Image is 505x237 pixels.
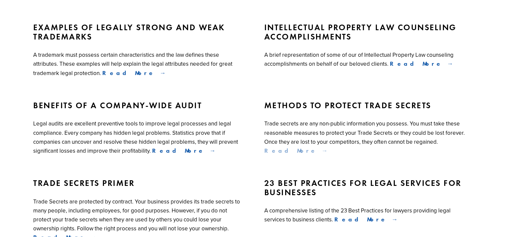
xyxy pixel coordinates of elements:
[264,51,455,68] p: A brief representation of some of our of Intellectual Property Law counseling accomplishments on ...
[264,179,472,197] a: 23 Best Practices for Legal Services for Businesses
[264,206,452,223] p: A comprehensive listing of the 23 Best Practices for lawyers providing legal services to business...
[264,119,467,145] p: Trade secrets are any non-public information you possess. You must take these reasonable measures...
[33,51,234,77] p: A trademark must possess certain characteristics and the law defines these attributes. These exam...
[33,119,239,155] p: Legal audits are excellent preventive tools to improve legal processes and legal compliance. Ever...
[152,147,215,154] a: Read More
[264,101,472,110] a: Methods to Protect Trade Secrets
[33,101,241,110] a: Benefits of a Company-Wide Audit
[33,197,241,233] p: Trade Secrets are protected by contract. Your business provides its trade secrets to many people,...
[264,23,472,41] a: Intellectual Property Law Counseling Accomplishments
[102,69,166,77] a: Read More
[334,216,398,223] a: Read More
[33,23,241,41] a: Examples of Legally Strong and Weak Trademarks
[33,179,241,188] a: Trade Secrets Primer
[390,60,453,67] a: Read More
[264,147,328,154] a: Read More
